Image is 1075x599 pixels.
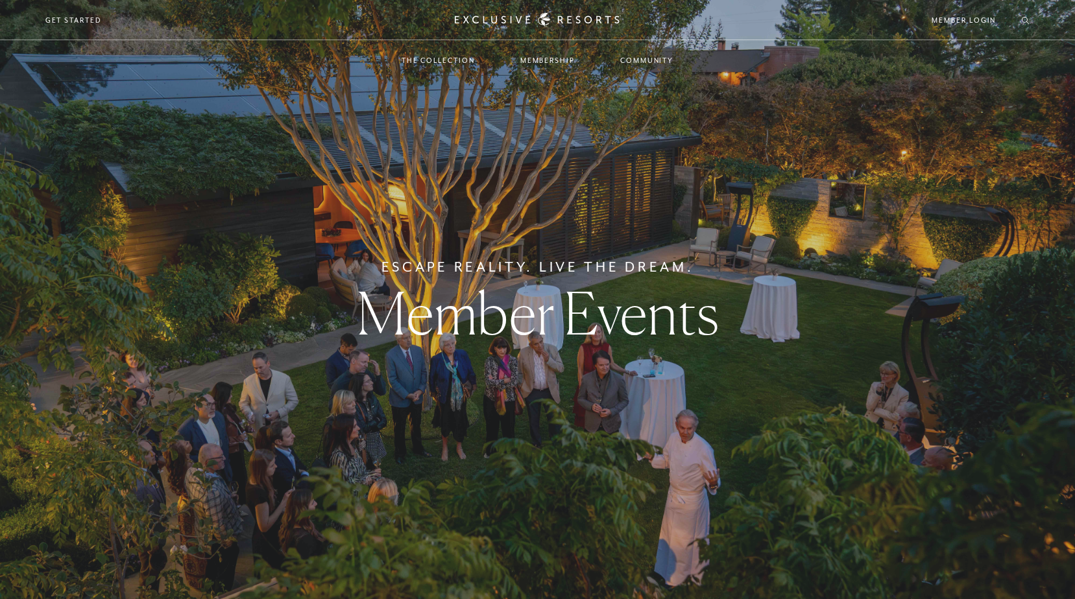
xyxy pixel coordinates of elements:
a: Get Started [45,14,102,26]
a: Member Login [932,14,996,26]
h6: Escape Reality. Live The Dream. [381,257,694,277]
a: Membership [507,41,588,79]
a: The Collection [389,41,488,79]
h1: Member Events [357,284,719,342]
a: Community [607,41,686,79]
